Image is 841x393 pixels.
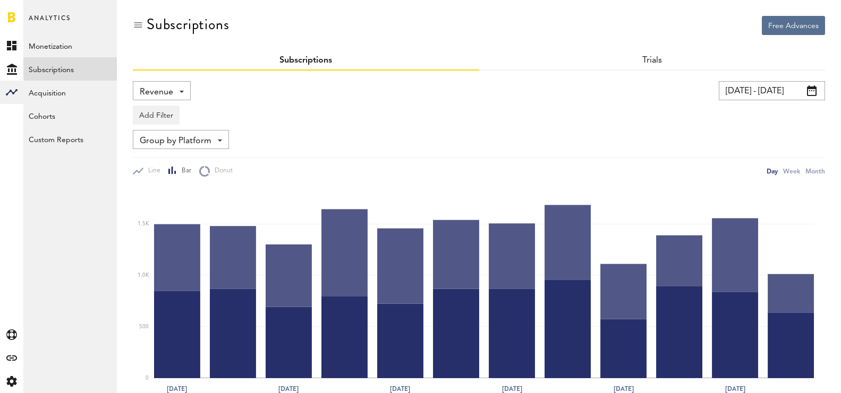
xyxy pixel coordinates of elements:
[138,273,149,278] text: 1.0K
[143,167,160,176] span: Line
[783,165,800,177] div: Week
[23,104,117,127] a: Cohorts
[805,165,825,177] div: Month
[23,127,117,151] a: Custom Reports
[29,12,71,34] span: Analytics
[139,324,149,329] text: 500
[23,34,117,57] a: Monetization
[147,16,229,33] div: Subscriptions
[758,361,830,388] iframe: Opens a widget where you can find more information
[279,56,332,65] a: Subscriptions
[146,375,149,381] text: 0
[138,221,149,226] text: 1.5K
[23,81,117,104] a: Acquisition
[762,16,825,35] button: Free Advances
[133,106,180,125] button: Add Filter
[177,167,191,176] span: Bar
[23,57,117,81] a: Subscriptions
[140,83,173,101] span: Revenue
[210,167,233,176] span: Donut
[767,165,778,177] div: Day
[642,56,662,65] a: Trials
[140,132,211,150] span: Group by Platform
